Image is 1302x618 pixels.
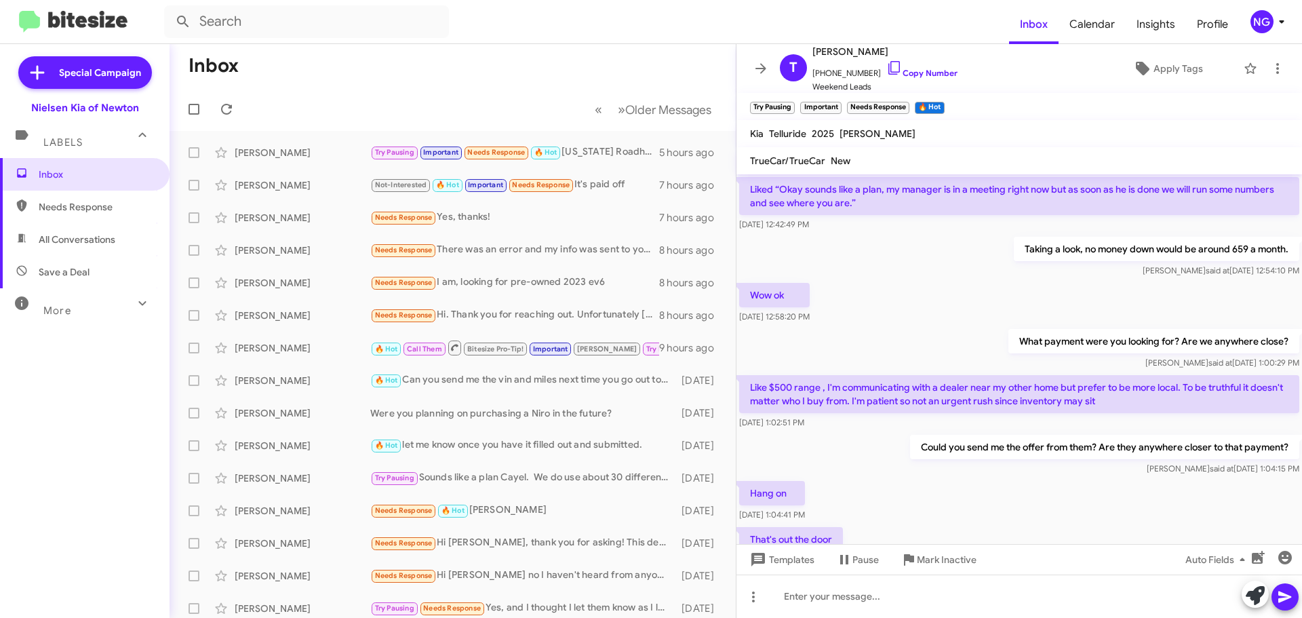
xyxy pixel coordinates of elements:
[750,102,795,114] small: Try Pausing
[1014,237,1299,261] p: Taking a look, no money down would be around 659 a month.
[375,474,414,482] span: Try Pausing
[659,178,725,192] div: 7 hours ago
[370,372,675,388] div: Can you send me the vin and miles next time you go out to the vehicle?
[675,504,725,518] div: [DATE]
[441,506,465,515] span: 🔥 Hot
[812,80,958,94] span: Weekend Leads
[43,136,83,149] span: Labels
[1239,10,1287,33] button: NG
[675,439,725,452] div: [DATE]
[675,537,725,550] div: [DATE]
[675,569,725,583] div: [DATE]
[39,168,154,181] span: Inbox
[375,278,433,287] span: Needs Response
[769,128,806,140] span: Telluride
[625,102,711,117] span: Older Messages
[18,56,152,89] a: Special Campaign
[370,600,675,616] div: Yes, and I thought I let them know as I let you know that I'm satisfied with my vehicle for now.
[675,471,725,485] div: [DATE]
[789,57,797,79] span: T
[375,506,433,515] span: Needs Response
[1059,5,1126,44] a: Calendar
[235,602,370,615] div: [PERSON_NAME]
[812,128,834,140] span: 2025
[852,547,879,572] span: Pause
[750,128,764,140] span: Kia
[235,276,370,290] div: [PERSON_NAME]
[1186,5,1239,44] a: Profile
[1098,56,1237,81] button: Apply Tags
[1126,5,1186,44] a: Insights
[370,144,659,160] div: [US_STATE] Roadhouse, Wendy's, [PERSON_NAME], Marriott
[407,345,442,353] span: Call Them
[747,547,814,572] span: Templates
[235,537,370,550] div: [PERSON_NAME]
[739,219,809,229] span: [DATE] 12:42:49 PM
[375,213,433,222] span: Needs Response
[534,148,557,157] span: 🔥 Hot
[370,470,675,486] div: Sounds like a plan Cayel. We do use about 30 different banks so we can also shop rates for you.
[370,339,659,356] div: If you come into the dealership and leave a deposit, I can get you whatever car you want within 4...
[646,345,686,353] span: Try Pausing
[375,148,414,157] span: Try Pausing
[1145,358,1299,368] span: [PERSON_NAME] [DATE] 1:00:29 PM
[739,481,805,505] p: Hang on
[1175,547,1261,572] button: Auto Fields
[512,180,570,189] span: Needs Response
[31,101,139,115] div: Nielsen Kia of Newton
[595,101,602,118] span: «
[375,345,398,353] span: 🔥 Hot
[618,101,625,118] span: »
[659,211,725,225] div: 7 hours ago
[235,341,370,355] div: [PERSON_NAME]
[235,374,370,387] div: [PERSON_NAME]
[910,435,1299,459] p: Could you send me the offer from them? Are they anywhere closer to that payment?
[375,539,433,547] span: Needs Response
[370,568,675,583] div: Hi [PERSON_NAME] no I haven't heard from anyone
[39,265,90,279] span: Save a Deal
[1208,358,1232,368] span: said at
[840,128,915,140] span: [PERSON_NAME]
[886,68,958,78] a: Copy Number
[659,341,725,355] div: 9 hours ago
[375,311,433,320] span: Needs Response
[235,309,370,322] div: [PERSON_NAME]
[370,210,659,225] div: Yes, thanks!
[736,547,825,572] button: Templates
[739,417,804,427] span: [DATE] 1:02:51 PM
[370,535,675,551] div: Hi [PERSON_NAME], thank you for asking! This deal is not appealing to me, so I'm sorry
[39,200,154,214] span: Needs Response
[1143,265,1299,275] span: [PERSON_NAME] [DATE] 12:54:10 PM
[375,246,433,254] span: Needs Response
[659,309,725,322] div: 8 hours ago
[375,376,398,385] span: 🔥 Hot
[375,441,398,450] span: 🔥 Hot
[812,60,958,80] span: [PHONE_NUMBER]
[235,439,370,452] div: [PERSON_NAME]
[436,180,459,189] span: 🔥 Hot
[1008,329,1299,353] p: What payment were you looking for? Are we anywhere close?
[370,275,659,290] div: I am, looking for pre-owned 2023 ev6
[370,406,675,420] div: Were you planning on purchasing a Niro in the future?
[587,96,719,123] nav: Page navigation example
[375,571,433,580] span: Needs Response
[370,307,659,323] div: Hi. Thank you for reaching out. Unfortunately [PERSON_NAME] is inconvenient for me.
[739,375,1299,413] p: Like $500 range , I'm communicating with a dealer near my other home but prefer to be more local....
[739,509,805,520] span: [DATE] 1:04:41 PM
[467,345,524,353] span: Bitesize Pro-Tip!
[235,406,370,420] div: [PERSON_NAME]
[39,233,115,246] span: All Conversations
[577,345,637,353] span: [PERSON_NAME]
[533,345,568,353] span: Important
[675,406,725,420] div: [DATE]
[739,527,843,552] p: That's out the door
[1210,463,1234,474] span: said at
[468,180,503,189] span: Important
[915,102,944,114] small: 🔥 Hot
[890,547,987,572] button: Mark Inactive
[235,211,370,225] div: [PERSON_NAME]
[235,146,370,159] div: [PERSON_NAME]
[917,547,976,572] span: Mark Inactive
[235,471,370,485] div: [PERSON_NAME]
